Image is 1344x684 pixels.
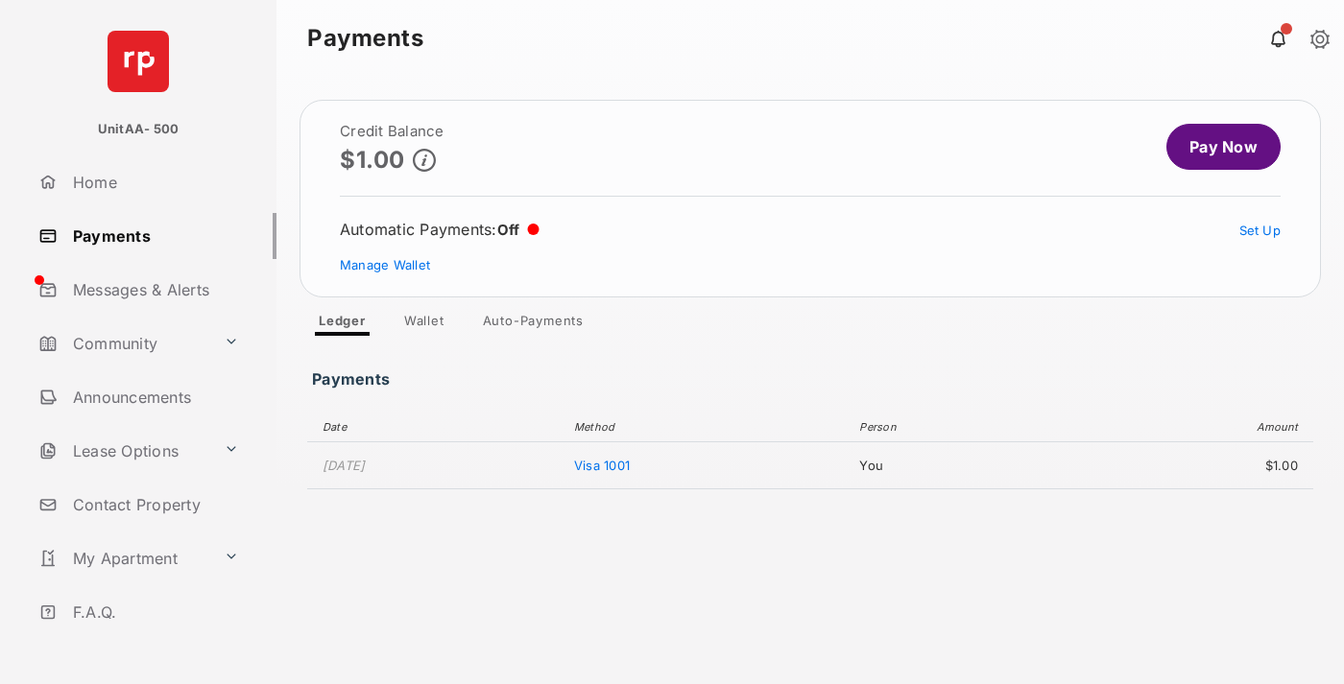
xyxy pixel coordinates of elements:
a: Contact Property [31,482,276,528]
a: Set Up [1239,223,1282,238]
a: Announcements [31,374,276,420]
img: svg+xml;base64,PHN2ZyB4bWxucz0iaHR0cDovL3d3dy53My5vcmcvMjAwMC9zdmciIHdpZHRoPSI2NCIgaGVpZ2h0PSI2NC... [108,31,169,92]
a: Home [31,159,276,205]
div: Automatic Payments : [340,220,540,239]
th: Person [850,413,1060,442]
span: Visa 1001 [574,458,630,473]
a: Lease Options [31,428,216,474]
p: UnitAA- 500 [98,120,180,139]
p: $1.00 [340,147,405,173]
td: $1.00 [1060,442,1313,489]
a: Payments [31,213,276,259]
a: Wallet [389,313,460,336]
strong: Payments [307,27,423,50]
a: Auto-Payments [468,313,599,336]
th: Method [564,413,850,442]
th: Date [307,413,564,442]
td: You [850,442,1060,489]
time: [DATE] [323,458,366,473]
a: My Apartment [31,535,216,581]
span: Off [497,221,520,239]
th: Amount [1060,413,1313,442]
h3: Payments [312,370,396,378]
a: Ledger [303,313,381,336]
a: Community [31,320,216,366]
a: F.A.Q. [31,589,276,635]
a: Manage Wallet [340,257,430,272]
a: Messages & Alerts [31,267,276,313]
h2: Credit Balance [340,124,444,139]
